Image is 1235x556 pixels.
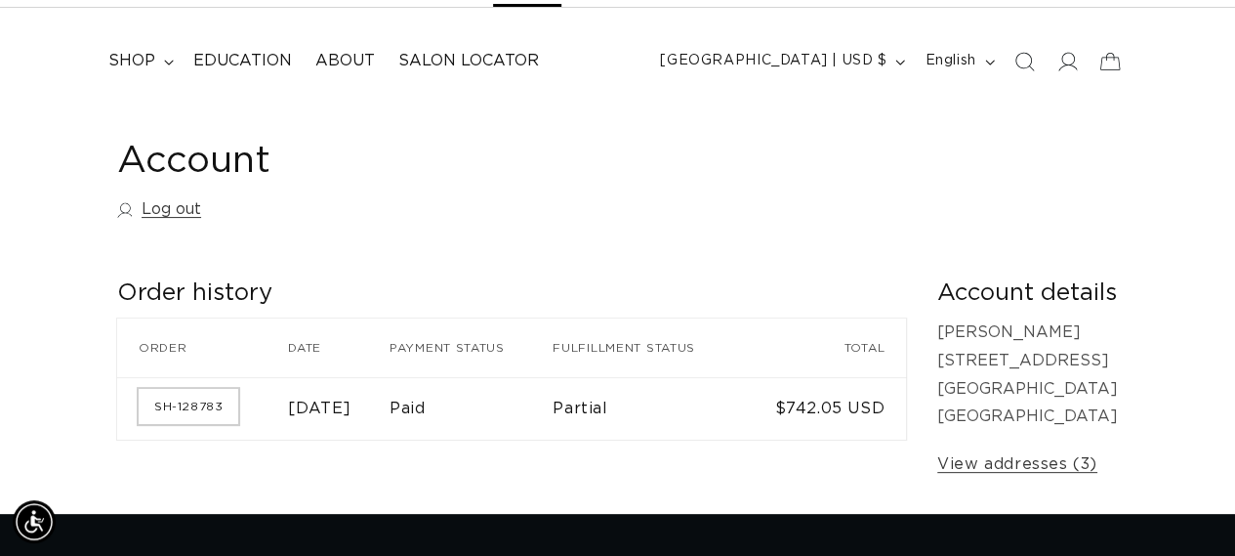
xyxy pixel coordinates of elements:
[937,278,1118,309] h2: Account details
[97,39,182,83] summary: shop
[553,319,749,377] th: Fulfillment status
[193,51,292,71] span: Education
[937,319,1118,431] p: [PERSON_NAME] [STREET_ADDRESS] [GEOGRAPHIC_DATA] [GEOGRAPHIC_DATA]
[660,51,886,71] span: [GEOGRAPHIC_DATA] | USD $
[937,450,1097,479] a: View addresses (3)
[117,319,288,377] th: Order
[117,278,906,309] h2: Order history
[387,39,551,83] a: Salon Locator
[108,51,155,71] span: shop
[648,43,913,80] button: [GEOGRAPHIC_DATA] | USD $
[288,401,351,416] time: [DATE]
[182,39,304,83] a: Education
[390,377,553,440] td: Paid
[749,319,906,377] th: Total
[398,51,539,71] span: Salon Locator
[925,51,975,71] span: English
[304,39,387,83] a: About
[1003,40,1046,83] summary: Search
[13,500,56,543] div: Accessibility Menu
[390,319,553,377] th: Payment status
[1137,462,1235,556] iframe: Chat Widget
[139,389,238,424] a: Order number SH-128783
[749,377,906,440] td: $742.05 USD
[288,319,390,377] th: Date
[553,377,749,440] td: Partial
[913,43,1002,80] button: English
[315,51,375,71] span: About
[117,195,201,224] a: Log out
[117,138,1118,186] h1: Account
